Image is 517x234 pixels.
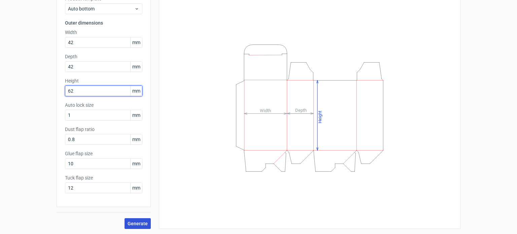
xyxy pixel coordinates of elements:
[68,5,134,12] span: Auto bottom
[65,174,142,181] label: Tuck flap size
[130,37,142,47] span: mm
[130,183,142,193] span: mm
[128,221,148,226] span: Generate
[65,77,142,84] label: Height
[65,150,142,157] label: Glue flap size
[260,108,271,113] tspan: Width
[130,86,142,96] span: mm
[130,159,142,169] span: mm
[130,110,142,120] span: mm
[317,110,322,123] tspan: Height
[65,126,142,133] label: Dust flap ratio
[130,134,142,144] span: mm
[295,108,307,113] tspan: Depth
[65,102,142,108] label: Auto lock size
[130,62,142,72] span: mm
[65,29,142,36] label: Width
[65,20,142,26] h3: Outer dimensions
[65,53,142,60] label: Depth
[125,218,151,229] button: Generate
